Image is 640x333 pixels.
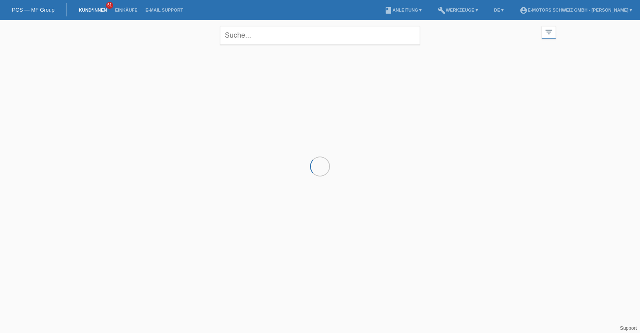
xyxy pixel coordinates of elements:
[434,8,482,12] a: buildWerkzeuge ▾
[142,8,187,12] a: E-Mail Support
[520,6,528,14] i: account_circle
[12,7,54,13] a: POS — MF Group
[380,8,426,12] a: bookAnleitung ▾
[620,325,637,331] a: Support
[438,6,446,14] i: build
[75,8,111,12] a: Kund*innen
[544,28,553,36] i: filter_list
[106,2,113,9] span: 61
[384,6,392,14] i: book
[490,8,508,12] a: DE ▾
[111,8,141,12] a: Einkäufe
[516,8,636,12] a: account_circleE-Motors Schweiz GmbH - [PERSON_NAME] ▾
[220,26,420,45] input: Suche...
